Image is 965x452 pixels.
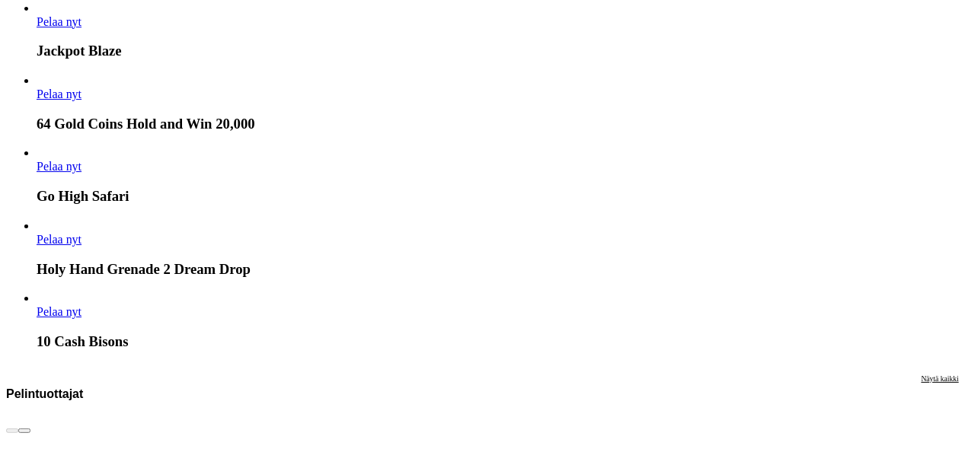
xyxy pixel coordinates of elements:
a: Go High Safari [37,160,81,173]
article: 10 Cash Bisons [37,291,959,350]
h3: Go High Safari [37,188,959,205]
article: Holy Hand Grenade 2 Dream Drop [37,219,959,278]
article: Jackpot Blaze [37,2,959,60]
span: Pelaa nyt [37,233,81,246]
span: Pelaa nyt [37,88,81,100]
a: Näytä kaikki [922,374,959,413]
button: next slide [18,428,30,433]
article: Go High Safari [37,146,959,205]
h3: Jackpot Blaze [37,43,959,59]
span: Pelaa nyt [37,160,81,173]
a: 10 Cash Bisons [37,305,81,318]
span: Pelaa nyt [37,305,81,318]
h3: 64 Gold Coins Hold and Win 20,000 [37,116,959,132]
h3: 10 Cash Bisons [37,333,959,350]
a: Holy Hand Grenade 2 Dream Drop [37,233,81,246]
article: 64 Gold Coins Hold and Win 20,000 [37,74,959,132]
h3: Holy Hand Grenade 2 Dream Drop [37,261,959,278]
span: Pelaa nyt [37,15,81,28]
span: Näytä kaikki [922,374,959,383]
a: 64 Gold Coins Hold and Win 20,000 [37,88,81,100]
a: Jackpot Blaze [37,15,81,28]
h3: Pelintuottajat [6,387,83,401]
button: prev slide [6,428,18,433]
